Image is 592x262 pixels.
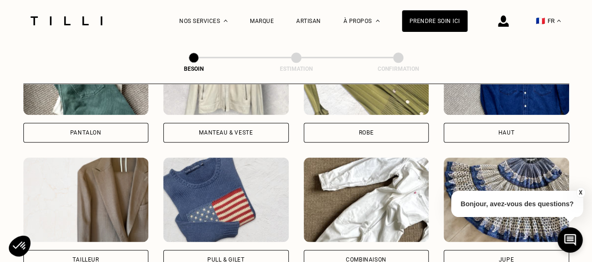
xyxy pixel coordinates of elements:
img: Menu déroulant [224,20,227,22]
img: Tilli retouche votre Pull & gilet [163,157,289,242]
span: 🇫🇷 [536,16,545,25]
div: Pantalon [70,130,102,135]
img: Tilli retouche votre Jupe [444,157,569,242]
a: Marque [250,18,274,24]
div: Haut [498,130,514,135]
a: Artisan [296,18,321,24]
div: Estimation [249,66,343,72]
div: Confirmation [351,66,445,72]
div: Robe [359,130,373,135]
p: Bonjour, avez-vous des questions? [451,191,583,217]
img: Logo du service de couturière Tilli [27,16,106,25]
img: Tilli retouche votre Combinaison [304,157,429,242]
a: Prendre soin ici [402,10,468,32]
div: Besoin [147,66,241,72]
button: X [576,187,585,198]
div: Manteau & Veste [199,130,253,135]
img: Tilli retouche votre Tailleur [23,157,149,242]
img: icône connexion [498,15,509,27]
img: Menu déroulant à propos [376,20,380,22]
img: menu déroulant [557,20,561,22]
